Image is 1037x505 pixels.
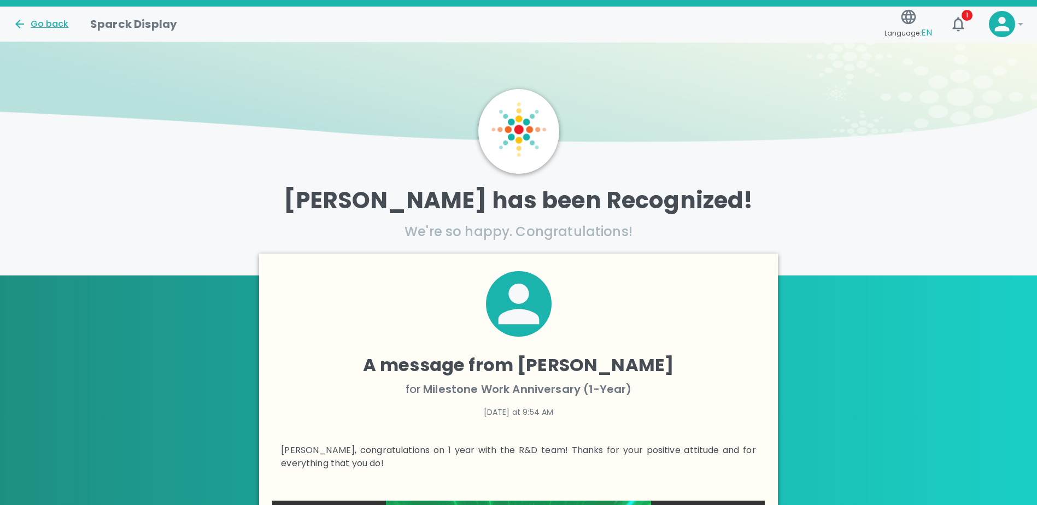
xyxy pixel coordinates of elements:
[281,380,756,398] p: for
[880,5,936,44] button: Language:EN
[281,444,756,470] p: [PERSON_NAME], congratulations on 1 year with the R&D team! Thanks for your positive attitude and...
[491,102,546,157] img: Sparck logo
[962,10,972,21] span: 1
[281,354,756,376] h4: A message from [PERSON_NAME]
[884,26,932,40] span: Language:
[423,381,631,397] span: Milestone Work Anniversary (1-Year)
[945,11,971,37] button: 1
[921,26,932,39] span: EN
[90,15,177,33] h1: Sparck Display
[13,17,68,31] button: Go back
[281,407,756,418] p: [DATE] at 9:54 AM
